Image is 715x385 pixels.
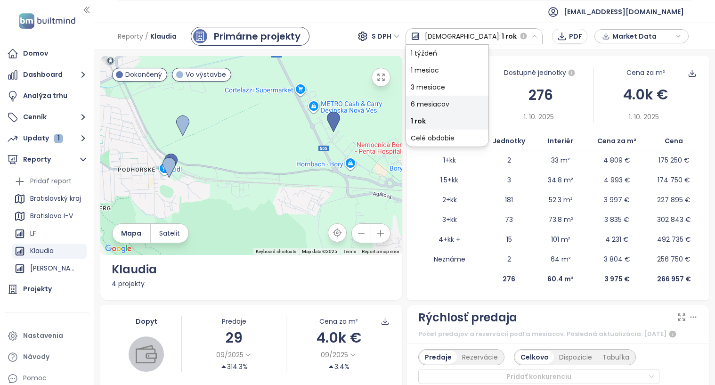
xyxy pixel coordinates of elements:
[418,328,698,340] div: Počet predajov a rezervácií podľa mesiacov. Posledná aktualizácia: [DATE]
[406,45,488,62] div: 1 týždeň
[5,108,89,127] button: Cenník
[103,243,134,255] a: Open this area in Google Maps (opens a new window)
[112,279,391,289] div: 4 projekty
[328,361,349,372] div: 3.4%
[30,245,54,257] div: Klaudia
[547,274,574,284] p: 60.4 m²
[418,150,481,170] td: 1+kk
[12,261,87,276] div: [PERSON_NAME]
[551,254,571,264] p: 64 m²
[406,113,488,130] div: 1 rok
[406,130,488,147] div: Celé obdobie
[136,344,157,365] img: wallet
[418,249,481,269] td: Neznáme
[220,361,248,372] div: 314.3%
[121,228,141,238] span: Mapa
[321,350,348,360] span: 09/2025
[159,228,180,238] span: Satelit
[657,234,691,245] p: 492 735 €
[113,224,150,243] button: Mapa
[629,112,659,122] span: 1. 10. 2025
[603,155,630,165] p: 4 809 €
[30,175,72,187] div: Pridať report
[12,209,87,224] div: Bratislava I-V
[220,363,227,370] span: caret-up
[112,261,391,279] div: Klaudia
[12,226,87,241] div: LF
[604,214,629,225] p: 3 835 €
[5,150,89,169] button: Reporty
[256,248,296,255] button: Keyboard shortcuts
[12,191,87,206] div: Bratislavský kraj
[418,170,481,190] td: 1.5+kk
[457,351,503,364] div: Rezervácie
[604,175,630,185] p: 4 993 €
[548,214,573,225] p: 73.8 m²
[319,316,358,327] div: Cena za m²
[481,132,537,150] th: Jednotky
[23,90,67,102] div: Analýza trhu
[12,244,87,259] div: Klaudia
[420,351,457,364] div: Predaje
[657,195,691,205] p: 227 895 €
[362,249,399,254] a: Report a map error
[182,316,286,327] div: Predaje
[488,67,593,79] div: Dostupné jednotky
[182,327,286,349] div: 29
[604,195,630,205] p: 3 997 €
[112,316,181,327] div: Dopyt
[507,175,511,185] p: 3
[5,348,89,367] a: Návody
[605,234,629,245] p: 4 231 €
[406,28,543,44] button: [DEMOGRAPHIC_DATA]:1 rok
[406,96,488,113] div: 6 mesiacov
[597,351,634,364] div: Tabuľka
[54,134,63,143] div: 1
[343,249,356,254] a: Terms (opens in new tab)
[657,274,691,284] p: 266 957 €
[5,327,89,345] a: Nastavenia
[406,79,488,96] div: 3 mesiace
[328,363,334,370] span: caret-up
[515,351,554,364] div: Celkovo
[286,327,391,349] div: 4.0k €
[507,155,511,165] p: 2
[23,351,49,363] div: Návody
[564,0,684,23] span: [EMAIL_ADDRESS][DOMAIN_NAME]
[30,210,73,222] div: Bratislava I-V
[600,29,683,43] div: button
[604,254,630,264] p: 3 804 €
[30,193,81,205] div: Bratislavský kraj
[406,62,488,79] div: 1 mesiac
[302,249,337,254] span: Map data ©2025
[569,31,582,41] span: PDF
[488,84,593,106] div: 276
[418,190,481,210] td: 2+kk
[23,132,63,144] div: Updaty
[5,66,89,84] button: Dashboard
[502,28,517,45] span: 1 rok
[150,28,177,45] span: Klaudia
[537,132,584,150] th: Interiér
[5,280,89,299] a: Projekty
[554,351,597,364] div: Dispozície
[216,350,244,360] span: 09/2025
[584,132,650,150] th: Cena za m²
[30,228,36,239] div: LF
[418,229,481,249] td: 4+kk +
[551,155,570,165] p: 33 m²
[657,214,691,225] p: 302 843 €
[125,69,162,80] span: Dokončený
[5,129,89,148] button: Updaty 1
[505,195,513,205] p: 181
[16,11,78,31] img: logo
[657,254,691,264] p: 256 750 €
[418,210,481,229] td: 3+kk
[658,155,690,165] p: 175 250 €
[551,234,570,245] p: 101 m²
[23,48,48,59] div: Domov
